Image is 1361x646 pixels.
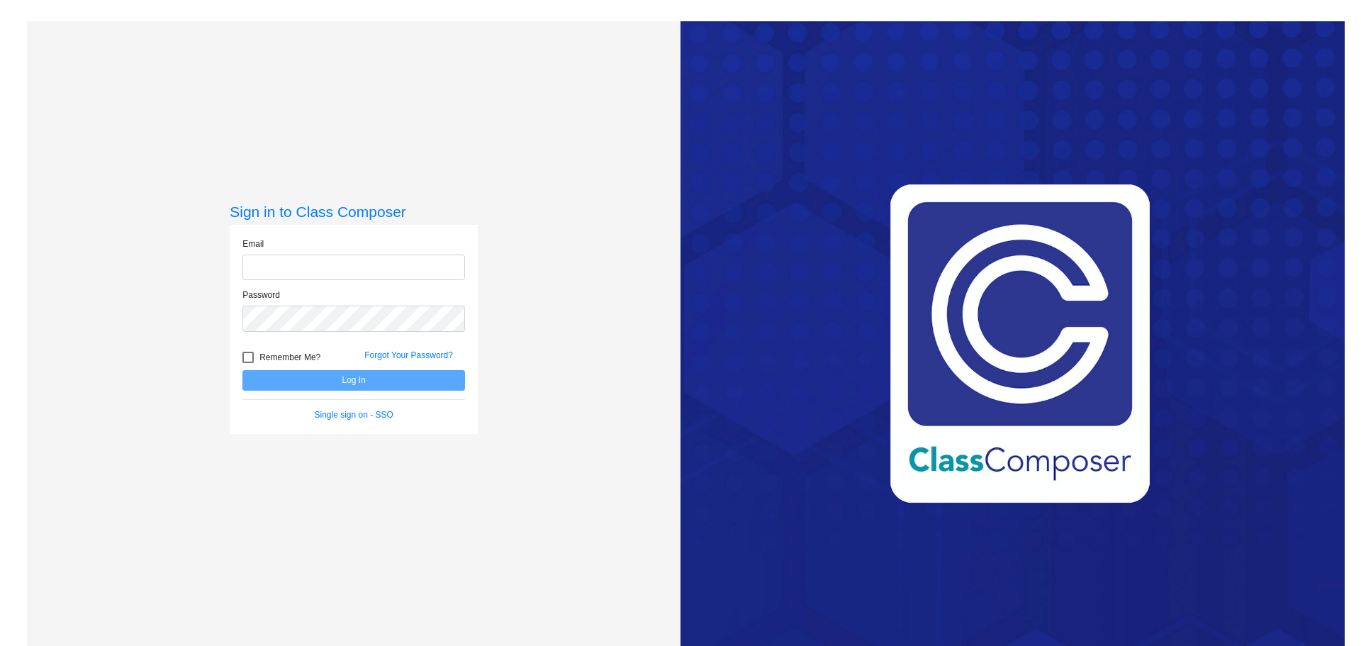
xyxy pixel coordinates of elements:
[230,203,478,221] h3: Sign in to Class Composer
[364,350,453,360] a: Forgot Your Password?
[315,410,393,420] a: Single sign on - SSO
[242,289,280,301] label: Password
[242,370,465,391] button: Log In
[242,238,264,250] label: Email
[259,349,320,366] span: Remember Me?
